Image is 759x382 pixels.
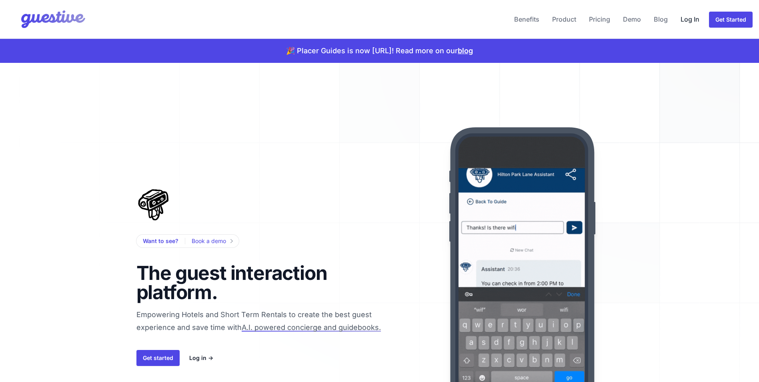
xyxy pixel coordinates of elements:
a: Get started [136,350,180,366]
a: Log In [677,10,703,29]
a: Demo [620,10,644,29]
a: Product [549,10,579,29]
a: Book a demo [192,236,232,246]
span: Empowering Hotels and Short Term Rentals to create the best guest experience and save time with [136,310,405,366]
a: Log in → [189,353,213,363]
span: A.I. powered concierge and guidebooks. [242,323,381,332]
h1: The guest interaction platform. [136,263,341,302]
a: Benefits [511,10,543,29]
a: Blog [651,10,671,29]
a: blog [458,46,473,55]
img: Your Company [6,3,87,35]
a: Pricing [586,10,613,29]
p: 🎉 Placer Guides is now [URL]! Read more on our [286,45,473,56]
a: Get Started [709,12,753,28]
